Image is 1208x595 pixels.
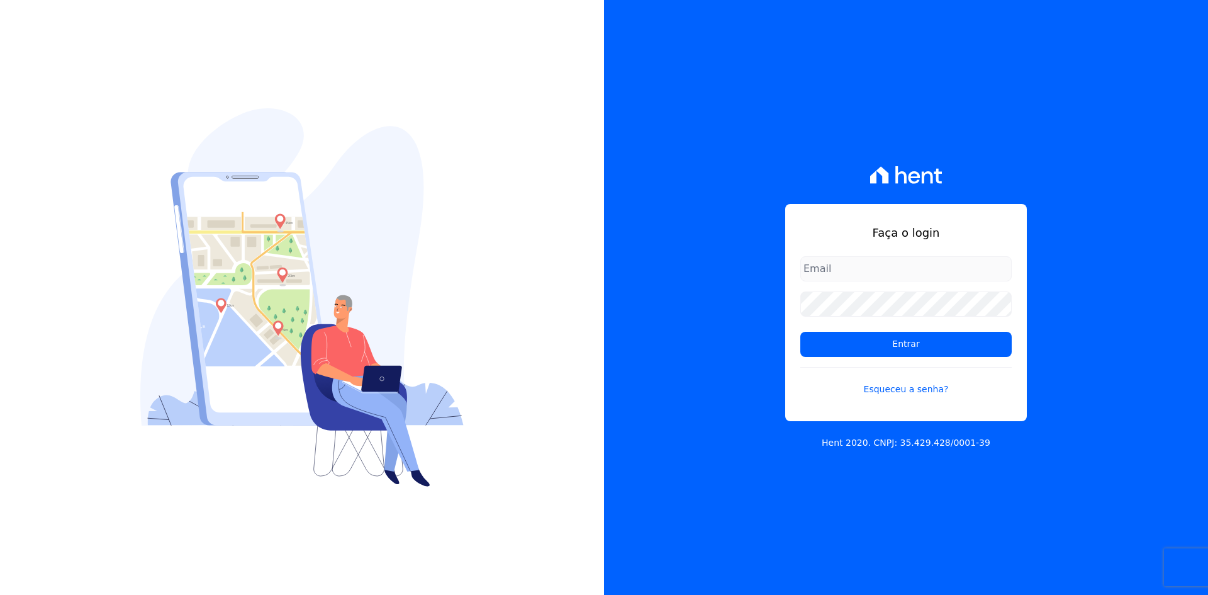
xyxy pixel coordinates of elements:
p: Hent 2020. CNPJ: 35.429.428/0001-39 [822,436,990,450]
input: Email [800,256,1012,281]
a: Esqueceu a senha? [800,367,1012,396]
img: Login [140,108,464,487]
h1: Faça o login [800,224,1012,241]
input: Entrar [800,332,1012,357]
